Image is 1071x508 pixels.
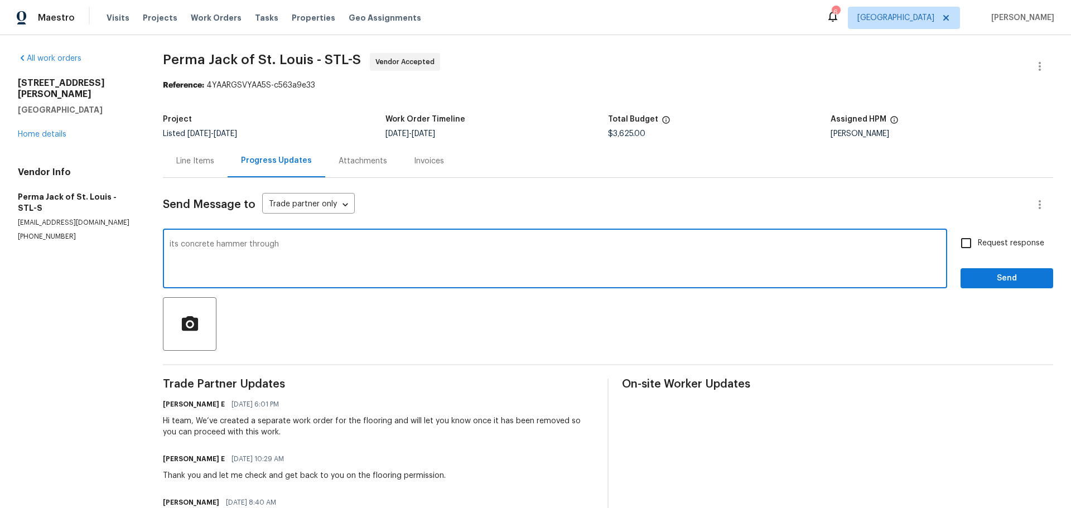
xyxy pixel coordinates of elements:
[255,14,278,22] span: Tasks
[18,55,81,62] a: All work orders
[191,12,242,23] span: Work Orders
[292,12,335,23] span: Properties
[385,115,465,123] h5: Work Order Timeline
[163,115,192,123] h5: Project
[857,12,934,23] span: [GEOGRAPHIC_DATA]
[18,232,136,241] p: [PHONE_NUMBER]
[143,12,177,23] span: Projects
[163,130,237,138] span: Listed
[608,115,658,123] h5: Total Budget
[241,155,312,166] div: Progress Updates
[831,130,1053,138] div: [PERSON_NAME]
[226,497,276,508] span: [DATE] 8:40 AM
[978,238,1044,249] span: Request response
[163,80,1053,91] div: 4YAARGSVYAA5S-c563a9e33
[385,130,409,138] span: [DATE]
[231,399,279,410] span: [DATE] 6:01 PM
[187,130,211,138] span: [DATE]
[662,115,670,130] span: The total cost of line items that have been proposed by Opendoor. This sum includes line items th...
[163,379,594,390] span: Trade Partner Updates
[187,130,237,138] span: -
[107,12,129,23] span: Visits
[831,115,886,123] h5: Assigned HPM
[163,415,594,438] div: Hi team, We’ve created a separate work order for the flooring and will let you know once it has b...
[832,7,840,18] div: 6
[18,191,136,214] h5: Perma Jack of St. Louis - STL-S
[961,268,1053,289] button: Send
[339,156,387,167] div: Attachments
[18,218,136,228] p: [EMAIL_ADDRESS][DOMAIN_NAME]
[163,199,255,210] span: Send Message to
[385,130,435,138] span: -
[163,497,219,508] h6: [PERSON_NAME]
[176,156,214,167] div: Line Items
[18,78,136,100] h2: [STREET_ADDRESS][PERSON_NAME]
[349,12,421,23] span: Geo Assignments
[163,53,361,66] span: Perma Jack of St. Louis - STL-S
[987,12,1054,23] span: [PERSON_NAME]
[890,115,899,130] span: The hpm assigned to this work order.
[412,130,435,138] span: [DATE]
[170,240,940,279] textarea: its concrete hammer through
[18,130,66,138] a: Home details
[38,12,75,23] span: Maestro
[18,167,136,178] h4: Vendor Info
[414,156,444,167] div: Invoices
[214,130,237,138] span: [DATE]
[231,453,284,465] span: [DATE] 10:29 AM
[163,470,446,481] div: Thank you and let me check and get back to you on the flooring permission.
[608,130,645,138] span: $3,625.00
[163,399,225,410] h6: [PERSON_NAME] E
[18,104,136,115] h5: [GEOGRAPHIC_DATA]
[163,453,225,465] h6: [PERSON_NAME] E
[375,56,439,67] span: Vendor Accepted
[969,272,1044,286] span: Send
[622,379,1053,390] span: On-site Worker Updates
[163,81,204,89] b: Reference:
[262,196,355,214] div: Trade partner only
